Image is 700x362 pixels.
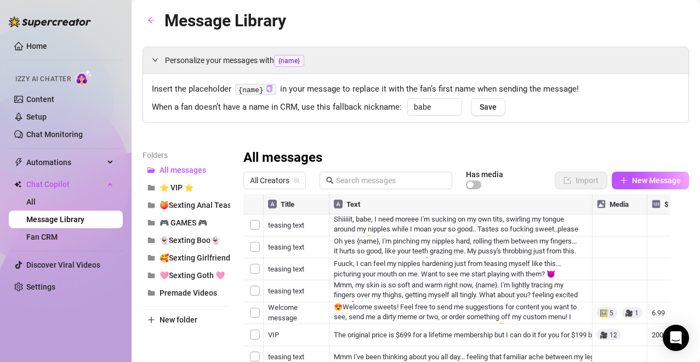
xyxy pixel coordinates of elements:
a: Setup [26,112,47,121]
span: 🎮 GAMES 🎮 [160,218,207,227]
span: folder-open [147,166,155,174]
span: Save [480,103,497,111]
a: Discover Viral Videos [26,261,100,269]
span: Premade Videos [160,289,217,297]
article: Folders [143,149,230,161]
a: Home [26,42,47,50]
span: New Message [632,176,681,185]
span: Personalize your messages with [165,54,680,67]
span: folder [147,289,155,297]
code: {name} [235,84,276,95]
button: Click to Copy [266,85,273,93]
article: Has media [466,171,503,178]
span: Chat Copilot [26,176,104,193]
a: Content [26,95,54,104]
span: 🍑Sexting Anal Tease🍑 [160,201,245,210]
button: 🍑Sexting Anal Tease🍑 [143,196,230,214]
button: Premade Videos [143,284,230,302]
span: plus [147,316,155,324]
span: 🩷Sexting Goth 🩷 [160,271,225,280]
span: Automations [26,154,104,171]
article: Message Library [164,8,286,33]
span: All messages [160,166,206,174]
img: logo-BBDzfeDw.svg [9,16,91,27]
span: Izzy AI Chatter [15,74,71,84]
span: arrow-left [147,16,155,24]
span: plus [620,177,628,184]
span: When a fan doesn’t have a name in CRM, use this fallback nickname: [152,101,402,114]
span: Insert the placeholder in your message to replace it with the fan’s first name when sending the m... [152,83,680,96]
span: team [293,177,300,184]
span: folder [147,219,155,227]
a: All [26,197,36,206]
button: Import [555,172,607,189]
button: New Message [612,172,689,189]
span: {name} [274,55,304,67]
a: Chat Monitoring [26,130,83,139]
span: folder [147,271,155,279]
button: New folder [143,311,230,329]
a: Message Library [26,215,84,224]
button: All messages [143,161,230,179]
span: thunderbolt [14,158,23,167]
button: 👻Sexting Boo👻 [143,231,230,249]
a: Fan CRM [26,233,58,241]
div: Open Intercom Messenger [663,325,689,351]
span: copy [266,85,273,92]
a: Settings [26,282,55,291]
button: Save [471,98,505,116]
button: ⭐ VIP ⭐ [143,179,230,196]
span: folder [147,184,155,191]
span: 🥰Sexting Girlfriend🥰 [160,253,240,262]
span: folder [147,254,155,262]
span: search [326,177,334,184]
button: 🎮 GAMES 🎮 [143,214,230,231]
span: ⭐ VIP ⭐ [160,183,194,192]
button: 🩷Sexting Goth 🩷 [143,267,230,284]
img: AI Chatter [75,70,92,86]
span: folder [147,201,155,209]
div: Personalize your messages with{name} [143,47,688,73]
img: Chat Copilot [14,180,21,188]
input: Search messages [336,174,446,186]
span: All Creators [250,172,299,189]
span: folder [147,236,155,244]
span: New folder [160,315,197,324]
button: 🥰Sexting Girlfriend🥰 [143,249,230,267]
h3: All messages [243,149,322,167]
span: 👻Sexting Boo👻 [160,236,220,245]
span: expanded [152,56,158,63]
